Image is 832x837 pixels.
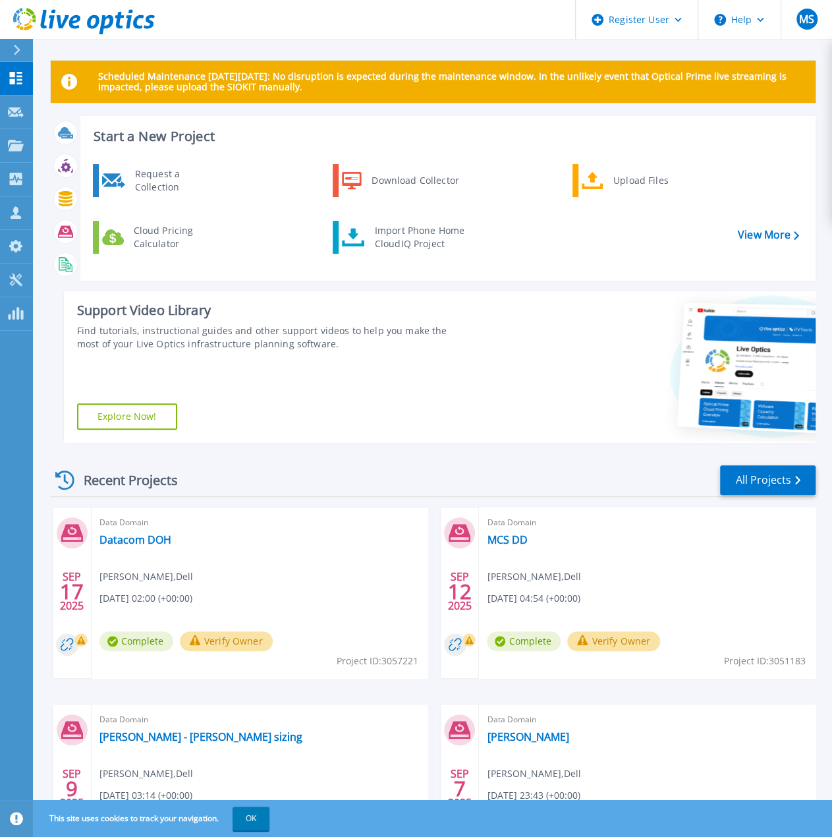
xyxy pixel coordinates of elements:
a: MCS DD [487,533,527,546]
span: 17 [60,586,84,597]
span: [PERSON_NAME] , Dell [99,766,193,781]
span: [PERSON_NAME] , Dell [99,569,193,584]
div: SEP 2025 [59,567,84,616]
span: [DATE] 04:54 (+00:00) [487,591,580,606]
button: Verify Owner [180,631,273,651]
div: Upload Files [607,167,704,194]
span: Complete [487,631,561,651]
div: Recent Projects [51,464,196,496]
a: Upload Files [572,164,707,197]
a: [PERSON_NAME] [487,730,569,743]
span: [DATE] 03:14 (+00:00) [99,788,192,803]
a: All Projects [720,465,816,495]
div: Support Video Library [77,302,468,319]
button: Verify Owner [567,631,660,651]
a: Download Collector [333,164,468,197]
div: Import Phone Home CloudIQ Project [368,224,471,250]
div: Request a Collection [128,167,225,194]
div: Cloud Pricing Calculator [127,224,225,250]
span: Project ID: 3057221 [336,654,418,668]
span: This site uses cookies to track your navigation. [36,807,269,830]
div: SEP 2025 [447,765,472,813]
div: Find tutorials, instructional guides and other support videos to help you make the most of your L... [77,324,468,351]
span: [DATE] 23:43 (+00:00) [487,788,580,803]
span: 12 [448,586,472,597]
a: View More [738,229,799,241]
span: [PERSON_NAME] , Dell [487,766,580,781]
span: Project ID: 3051183 [724,654,806,668]
div: Download Collector [365,167,464,194]
span: [DATE] 02:00 (+00:00) [99,591,192,606]
div: SEP 2025 [447,567,472,616]
span: Data Domain [99,515,420,530]
a: Datacom DOH [99,533,171,546]
span: MS [799,14,814,24]
span: Complete [99,631,173,651]
span: [PERSON_NAME] , Dell [487,569,580,584]
span: Data Domain [487,515,808,530]
span: 7 [454,783,466,794]
h3: Start a New Project [94,129,798,144]
a: Cloud Pricing Calculator [93,221,228,254]
span: Data Domain [487,712,808,727]
a: [PERSON_NAME] - [PERSON_NAME] sizing [99,730,302,743]
span: Data Domain [99,712,420,727]
div: SEP 2025 [59,765,84,813]
button: OK [233,807,269,830]
span: 9 [66,783,78,794]
a: Request a Collection [93,164,228,197]
a: Explore Now! [77,403,177,430]
p: Scheduled Maintenance [DATE][DATE]: No disruption is expected during the maintenance window. In t... [98,71,805,92]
